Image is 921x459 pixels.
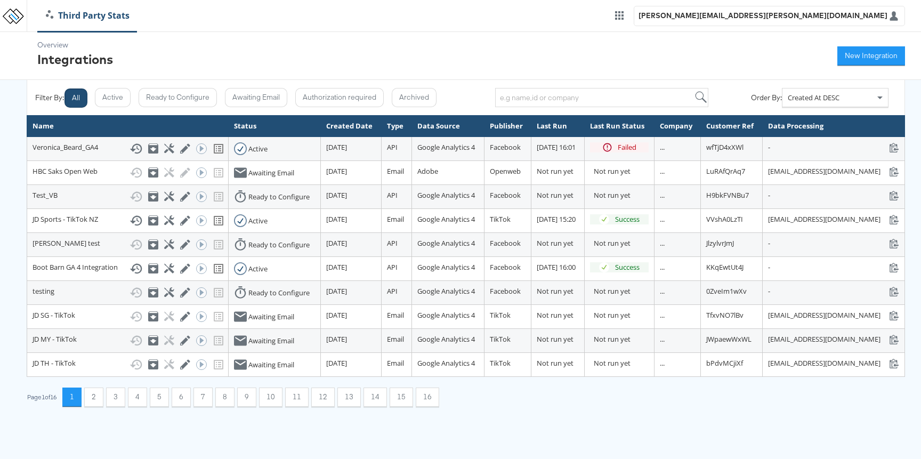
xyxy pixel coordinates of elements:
[390,388,413,407] button: 15
[128,388,147,407] button: 4
[311,388,335,407] button: 12
[417,142,475,152] span: Google Analytics 4
[615,262,640,272] div: Success
[387,214,404,224] span: Email
[212,262,225,275] svg: View missing tracking codes
[62,388,82,407] button: 1
[706,262,744,272] span: KKqEwtUt4J
[417,358,475,368] span: Google Analytics 4
[417,262,475,272] span: Google Analytics 4
[248,144,268,154] div: Active
[763,116,905,137] th: Data Processing
[326,286,347,296] span: [DATE]
[95,88,131,107] button: Active
[484,116,531,137] th: Publisher
[411,116,484,137] th: Data Source
[295,88,384,107] button: Authorization required
[706,142,744,152] span: wfTjD4xXWl
[537,310,573,320] span: Not run yet
[33,214,223,227] div: JD Sports - TikTok NZ
[615,214,640,224] div: Success
[387,142,398,152] span: API
[37,40,113,50] div: Overview
[706,334,752,344] span: JWpaewWxWL
[768,262,899,272] div: -
[537,214,576,224] span: [DATE] 15:20
[417,214,475,224] span: Google Analytics 4
[495,88,708,107] input: e.g name,id or company
[285,388,309,407] button: 11
[660,334,665,344] span: ...
[33,238,223,251] div: [PERSON_NAME] test
[594,238,649,248] div: Not run yet
[490,238,521,248] span: Facebook
[248,192,310,202] div: Ready to Configure
[706,166,745,176] span: LuRAfQrAq7
[639,11,887,21] div: [PERSON_NAME][EMAIL_ADDRESS][PERSON_NAME][DOMAIN_NAME]
[326,310,347,320] span: [DATE]
[382,116,411,137] th: Type
[387,286,398,296] span: API
[706,238,734,248] span: JlzylvrJmJ
[537,334,573,344] span: Not run yet
[768,286,899,296] div: -
[326,190,347,200] span: [DATE]
[660,358,665,368] span: ...
[788,93,839,102] span: Created At DESC
[326,334,347,344] span: [DATE]
[768,238,899,248] div: -
[139,88,217,107] button: Ready to Configure
[768,190,899,200] div: -
[768,214,899,224] div: [EMAIL_ADDRESS][DOMAIN_NAME]
[594,310,649,320] div: Not run yet
[215,388,235,407] button: 8
[38,10,138,22] a: Third Party Stats
[225,88,287,107] button: Awaiting Email
[248,288,310,298] div: Ready to Configure
[33,286,223,299] div: testing
[387,334,404,344] span: Email
[417,310,475,320] span: Google Analytics 4
[660,262,665,272] span: ...
[212,142,225,155] svg: View missing tracking codes
[751,93,782,103] div: Order By:
[326,142,347,152] span: [DATE]
[326,214,347,224] span: [DATE]
[417,190,475,200] span: Google Analytics 4
[35,93,64,103] div: Filter By:
[537,166,573,176] span: Not run yet
[326,238,347,248] span: [DATE]
[33,358,223,371] div: JD TH - TikTok
[660,166,665,176] span: ...
[490,334,511,344] span: TikTok
[387,190,398,200] span: API
[660,214,665,224] span: ...
[326,358,347,368] span: [DATE]
[37,50,113,68] div: Integrations
[594,334,649,344] div: Not run yet
[392,88,437,107] button: Archived
[33,166,223,179] div: HBC Saks Open Web
[660,238,665,248] span: ...
[768,166,899,176] div: [EMAIL_ADDRESS][DOMAIN_NAME]
[768,142,899,152] div: -
[417,334,475,344] span: Google Analytics 4
[237,388,256,407] button: 9
[768,358,899,368] div: [EMAIL_ADDRESS][DOMAIN_NAME]
[537,142,576,152] span: [DATE] 16:01
[193,388,213,407] button: 7
[212,214,225,227] svg: View missing tracking codes
[33,190,223,203] div: Test_VB
[490,262,521,272] span: Facebook
[387,262,398,272] span: API
[490,166,521,176] span: Openweb
[248,240,310,250] div: Ready to Configure
[106,388,125,407] button: 3
[585,116,655,137] th: Last Run Status
[660,142,665,152] span: ...
[490,286,521,296] span: Facebook
[228,116,320,137] th: Status
[248,336,294,346] div: Awaiting Email
[537,190,573,200] span: Not run yet
[172,388,191,407] button: 6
